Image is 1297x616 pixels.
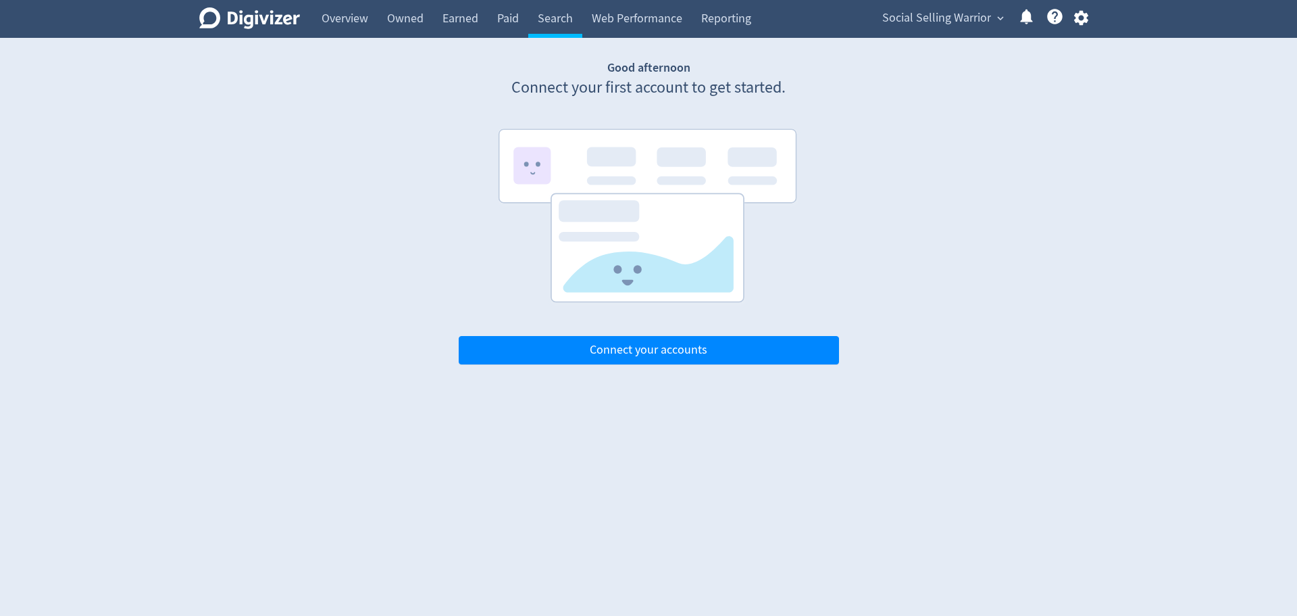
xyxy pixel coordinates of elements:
[878,7,1007,29] button: Social Selling Warrior
[459,336,839,364] button: Connect your accounts
[994,12,1007,24] span: expand_more
[882,7,991,29] span: Social Selling Warrior
[590,344,707,356] span: Connect your accounts
[459,76,839,99] p: Connect your first account to get started.
[459,342,839,358] a: Connect your accounts
[459,60,839,76] h1: Good afternoon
